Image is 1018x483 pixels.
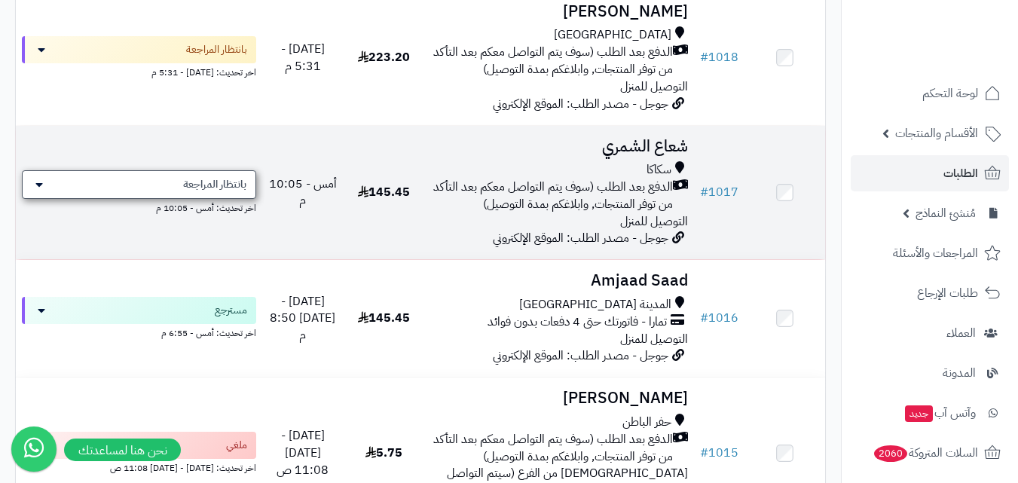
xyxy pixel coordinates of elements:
span: مسترجع [215,303,247,318]
span: المراجعات والأسئلة [893,243,978,264]
span: المدونة [943,362,976,384]
span: طلبات الإرجاع [917,283,978,304]
a: السلات المتروكة2060 [851,435,1009,471]
span: الدفع بعد الطلب (سوف يتم التواصل معكم بعد التأكد من توفر المنتجات, وابلاغكم بمدة التوصيل) [430,179,673,213]
span: # [700,309,708,327]
span: مُنشئ النماذج [916,203,976,224]
span: التوصيل للمنزل [620,330,688,348]
span: جوجل - مصدر الطلب: الموقع الإلكتروني [493,229,668,247]
span: 2060 [874,445,907,462]
span: التوصيل للمنزل [620,78,688,96]
a: الطلبات [851,155,1009,191]
img: logo-2.png [916,11,1004,43]
a: وآتس آبجديد [851,395,1009,431]
h3: Amjaad Saad [430,272,688,289]
span: لوحة التحكم [922,83,978,104]
div: اخر تحديث: أمس - 6:55 م [22,324,256,340]
h3: [PERSON_NAME] [430,390,688,407]
a: طلبات الإرجاع [851,275,1009,311]
span: الدفع بعد الطلب (سوف يتم التواصل معكم بعد التأكد من توفر المنتجات, وابلاغكم بمدة التوصيل) [430,44,673,78]
a: لوحة التحكم [851,75,1009,112]
h3: [PERSON_NAME] [430,3,688,20]
span: سكاكا [647,161,671,179]
span: جوجل - مصدر الطلب: الموقع الإلكتروني [493,95,668,113]
span: 223.20 [358,48,410,66]
span: [GEOGRAPHIC_DATA] [554,26,671,44]
span: 5.75 [365,444,402,462]
span: العملاء [946,323,976,344]
a: المراجعات والأسئلة [851,235,1009,271]
span: [DATE] - 5:31 م [281,40,325,75]
span: # [700,183,708,201]
span: الطلبات [943,163,978,184]
span: [DATE] - [DATE] 8:50 م [270,292,335,345]
span: 145.45 [358,183,410,201]
a: #1015 [700,444,738,462]
span: الدفع بعد الطلب (سوف يتم التواصل معكم بعد التأكد من توفر المنتجات, وابلاغكم بمدة التوصيل) [430,431,673,466]
a: #1016 [700,309,738,327]
span: [DATE] - [DATE] 11:08 ص [277,426,329,479]
span: بانتظار المراجعة [186,42,247,57]
span: ملغي [226,438,247,453]
span: حفر الباطن [622,414,671,431]
span: بانتظار المراجعة [183,177,246,192]
div: اخر تحديث: أمس - 10:05 م [22,199,256,215]
span: وآتس آب [903,402,976,423]
div: اخر تحديث: [DATE] - 5:31 م [22,63,256,79]
span: # [700,48,708,66]
a: العملاء [851,315,1009,351]
span: 145.45 [358,309,410,327]
span: التوصيل للمنزل [620,212,688,231]
a: المدونة [851,355,1009,391]
div: اخر تحديث: [DATE] - [DATE] 11:08 ص [22,459,256,475]
span: السلات المتروكة [873,442,978,463]
a: #1017 [700,183,738,201]
span: جوجل - مصدر الطلب: الموقع الإلكتروني [493,347,668,365]
span: أمس - 10:05 م [269,175,337,210]
span: المدينة [GEOGRAPHIC_DATA] [519,296,671,313]
span: تمارا - فاتورتك حتى 4 دفعات بدون فوائد [488,313,667,331]
h3: شعاع الشمري [430,138,688,155]
span: الأقسام والمنتجات [895,123,978,144]
span: جديد [905,405,933,422]
a: #1018 [700,48,738,66]
span: # [700,444,708,462]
